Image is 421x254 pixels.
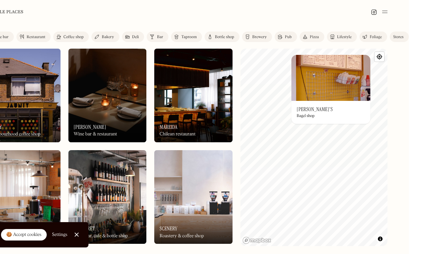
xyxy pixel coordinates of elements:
[166,150,245,244] img: Scenery
[166,150,245,244] a: SceneryScenerySceneryRoastery & coffee shop
[134,32,157,42] a: Deli
[86,233,140,239] div: Wine bar, cafe & bottle shop
[172,233,216,239] div: Roastery & coffee shop
[322,35,331,39] div: Pizza
[144,35,151,39] div: Deli
[402,32,421,42] a: Stores
[405,35,416,39] div: Stores
[172,131,208,137] div: Chilean restaurant
[172,124,189,130] h3: Mareida
[29,32,63,42] a: Restaurant
[309,106,345,112] h3: [PERSON_NAME]'s
[297,35,304,39] div: Pub
[76,35,96,39] div: Coffee shop
[65,32,101,42] a: Coffee shop
[64,227,80,242] a: Settings
[309,114,327,118] div: Bagel shop
[104,32,131,42] a: Bakery
[166,49,245,142] img: Mareida
[339,32,369,42] a: Lifestyle
[312,32,336,42] a: Pizza
[388,235,396,243] button: Toggle attribution
[81,49,159,142] a: LunaLuna[PERSON_NAME]Wine bar & restaurant
[304,55,383,124] a: Paulie'sPaulie's[PERSON_NAME]'sBagel shop
[193,35,209,39] div: Taproom
[387,52,396,61] button: Find my location
[255,237,284,244] a: Mapbox homepage
[264,35,279,39] div: Brewery
[254,32,284,42] a: Brewery
[159,32,181,42] a: Bar
[82,228,95,241] a: Close Cookie Popup
[382,35,394,39] div: Foliage
[81,150,159,244] img: Le Regret
[166,49,245,142] a: MareidaMareidaMareidaChilean restaurant
[86,131,129,137] div: Wine bar & restaurant
[81,150,159,244] a: Le RegretLe RegretLe RegretWine bar, cafe & bottle shop
[227,35,246,39] div: Bottle shop
[64,232,80,237] div: Settings
[287,32,309,42] a: Pub
[172,225,189,232] h3: Scenery
[349,35,364,39] div: Lifestyle
[114,35,126,39] div: Bakery
[183,32,214,42] a: Taproom
[390,235,394,242] span: Toggle attribution
[304,55,383,101] img: Paulie's
[217,32,252,42] a: Bottle shop
[372,32,399,42] a: Foliage
[18,232,54,238] div: 🍪 Accept cookies
[39,35,58,39] div: Restaurant
[169,35,175,39] div: Bar
[86,124,118,130] h3: [PERSON_NAME]
[13,229,59,241] a: 🍪 Accept cookies
[5,35,21,39] div: Wine bar
[81,49,159,142] img: Luna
